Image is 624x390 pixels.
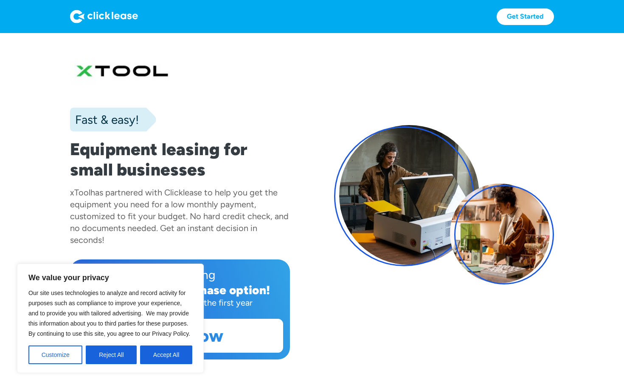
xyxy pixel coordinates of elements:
[17,264,204,373] div: We value your privacy
[28,290,190,337] span: Our site uses technologies to analyze and record activity for purposes such as compliance to impr...
[28,273,192,283] p: We value your privacy
[140,345,192,364] button: Accept All
[28,345,82,364] button: Customize
[70,10,138,23] img: Logo
[142,283,270,297] div: early purchase option!
[86,345,137,364] button: Reject All
[70,187,90,198] div: xTool
[70,111,139,128] div: Fast & easy!
[70,187,289,245] div: has partnered with Clicklease to help you get the equipment you need for a low monthly payment, c...
[497,8,554,25] a: Get Started
[70,139,290,180] h1: Equipment leasing for small businesses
